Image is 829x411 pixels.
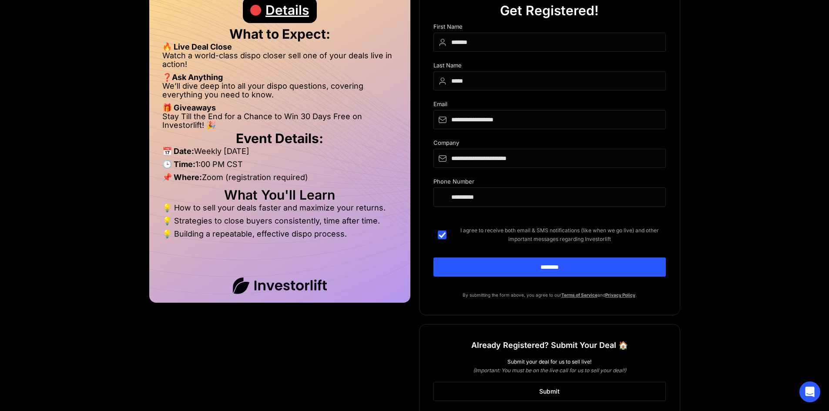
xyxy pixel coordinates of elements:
a: Terms of Service [561,292,597,297]
em: (Important: You must be on the live call for us to sell your deal!) [473,367,626,374]
strong: Event Details: [236,130,323,146]
div: Open Intercom Messenger [799,381,820,402]
li: Weekly [DATE] [162,147,397,160]
div: Submit your deal for us to sell live! [433,358,666,366]
li: Watch a world-class dispo closer sell one of your deals live in action! [162,51,397,73]
li: 💡 Building a repeatable, effective dispo process. [162,230,397,238]
li: Stay Till the End for a Chance to Win 30 Days Free on Investorlift! 🎉 [162,112,397,130]
strong: 📅 Date: [162,147,194,156]
a: Privacy Policy [605,292,635,297]
div: Company [433,140,666,149]
li: 💡 Strategies to close buyers consistently, time after time. [162,217,397,230]
strong: 📌 Where: [162,173,202,182]
strong: ❓Ask Anything [162,73,223,82]
form: DIspo Day Main Form [433,23,666,291]
a: Submit [433,382,666,401]
div: First Name [433,23,666,33]
li: Zoom (registration required) [162,173,397,186]
li: 1:00 PM CST [162,160,397,173]
strong: 🔥 Live Deal Close [162,42,232,51]
h1: Already Registered? Submit Your Deal 🏠 [471,337,628,353]
div: Last Name [433,62,666,71]
div: Email [433,101,666,110]
span: I agree to receive both email & SMS notifications (like when we go live) and other important mess... [453,226,666,244]
strong: What to Expect: [229,26,330,42]
strong: 🕒 Time: [162,160,195,169]
h2: What You'll Learn [162,190,397,199]
li: 💡 How to sell your deals faster and maximize your returns. [162,204,397,217]
strong: 🎁 Giveaways [162,103,216,112]
div: Phone Number [433,178,666,187]
p: By submitting the form above, you agree to our and . [433,291,666,299]
li: We’ll dive deep into all your dispo questions, covering everything you need to know. [162,82,397,104]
